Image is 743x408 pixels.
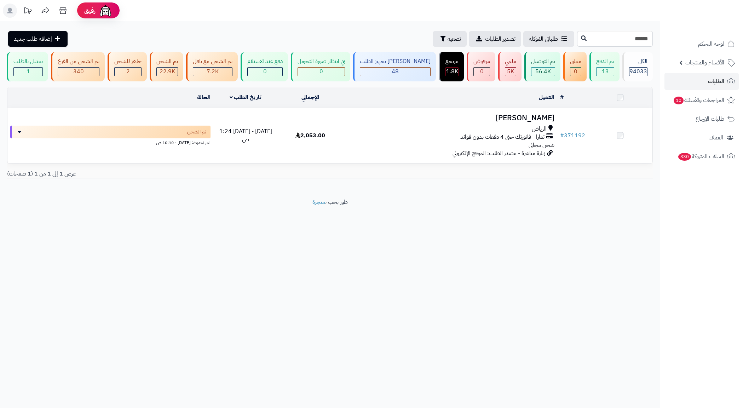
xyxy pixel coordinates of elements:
div: 22881 [157,68,178,76]
a: متجرة [312,198,325,206]
a: طلباتي المُوكلة [523,31,574,47]
a: لوحة التحكم [664,35,739,52]
span: 7.2K [207,67,219,76]
a: السلات المتروكة330 [664,148,739,165]
div: جاهز للشحن [114,57,142,65]
div: تم الدفع [596,57,614,65]
div: عرض 1 إلى 1 من 1 (1 صفحات) [2,170,330,178]
a: الحالة [197,93,211,102]
div: 2 [115,68,141,76]
button: تصفية [433,31,467,47]
a: دفع عند الاستلام 0 [239,52,289,81]
img: ai-face.png [98,4,113,18]
a: [PERSON_NAME] تجهيز الطلب 48 [352,52,437,81]
span: تصدير الطلبات [485,35,516,43]
span: الرياض [532,125,547,133]
a: تم الدفع 13 [588,52,621,81]
div: 7223 [193,68,232,76]
div: تم الشحن [156,57,178,65]
span: رفيق [84,6,96,15]
span: تصفية [448,35,461,43]
div: 4954 [505,68,516,76]
span: لوحة التحكم [698,39,724,49]
div: 0 [570,68,581,76]
div: 340 [58,68,99,76]
span: 2,053.00 [295,131,325,140]
a: # [560,93,564,102]
img: logo-2.png [695,13,736,28]
a: ملغي 5K [497,52,523,81]
span: طلباتي المُوكلة [529,35,558,43]
a: مرتجع 1.8K [437,52,465,81]
span: 0 [319,67,323,76]
span: 2 [126,67,130,76]
a: تصدير الطلبات [469,31,521,47]
span: 330 [678,153,691,161]
div: معلق [570,57,581,65]
div: الكل [629,57,647,65]
div: 1 [14,68,42,76]
a: مرفوض 0 [465,52,497,81]
span: 94033 [629,67,647,76]
span: الأقسام والمنتجات [685,58,724,68]
div: مرتجع [445,57,459,65]
div: 0 [298,68,345,76]
h3: [PERSON_NAME] [345,114,554,122]
a: العميل [539,93,554,102]
a: جاهز للشحن 2 [106,52,148,81]
span: المراجعات والأسئلة [673,95,724,105]
div: ملغي [505,57,516,65]
span: زيارة مباشرة - مصدر الطلب: الموقع الإلكتروني [453,149,545,157]
span: # [560,131,564,140]
span: شحن مجاني [529,141,554,149]
span: 22.9K [160,67,175,76]
span: العملاء [709,133,723,143]
span: 13 [602,67,609,76]
span: 340 [73,67,84,76]
div: 13 [597,68,614,76]
a: تحديثات المنصة [19,4,36,19]
div: 1804 [446,68,458,76]
span: السلات المتروكة [678,151,724,161]
div: دفع عند الاستلام [247,57,283,65]
span: إضافة طلب جديد [14,35,52,43]
a: تاريخ الطلب [230,93,262,102]
a: العملاء [664,129,739,146]
span: 5K [507,67,514,76]
div: اخر تحديث: [DATE] - 10:10 ص [10,138,211,146]
div: تعديل بالطلب [13,57,43,65]
span: 10 [673,96,684,104]
div: تم التوصيل [531,57,555,65]
div: تم الشحن من الفرع [58,57,99,65]
div: 48 [360,68,430,76]
a: #371192 [560,131,585,140]
a: تعديل بالطلب 1 [5,52,50,81]
span: 0 [263,67,267,76]
span: طلبات الإرجاع [696,114,724,124]
span: 0 [480,67,484,76]
a: المراجعات والأسئلة10 [664,92,739,109]
span: تم الشحن [187,128,206,136]
div: مرفوض [473,57,490,65]
a: تم التوصيل 56.4K [523,52,562,81]
span: 56.4K [535,67,551,76]
a: معلق 0 [562,52,588,81]
span: تمارا - فاتورتك حتى 4 دفعات بدون فوائد [460,133,545,141]
span: [DATE] - [DATE] 1:24 ص [219,127,272,144]
span: 1 [27,67,30,76]
a: تم الشحن من الفرع 340 [50,52,106,81]
div: 56428 [531,68,555,76]
a: في انتظار صورة التحويل 0 [289,52,352,81]
div: 0 [248,68,282,76]
a: الكل94033 [621,52,654,81]
div: 0 [474,68,490,76]
a: إضافة طلب جديد [8,31,68,47]
div: في انتظار صورة التحويل [298,57,345,65]
span: 0 [574,67,577,76]
a: تم الشحن 22.9K [148,52,185,81]
div: تم الشحن مع ناقل [193,57,232,65]
a: تم الشحن مع ناقل 7.2K [185,52,239,81]
span: الطلبات [708,76,724,86]
a: الطلبات [664,73,739,90]
span: 1.8K [446,67,458,76]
